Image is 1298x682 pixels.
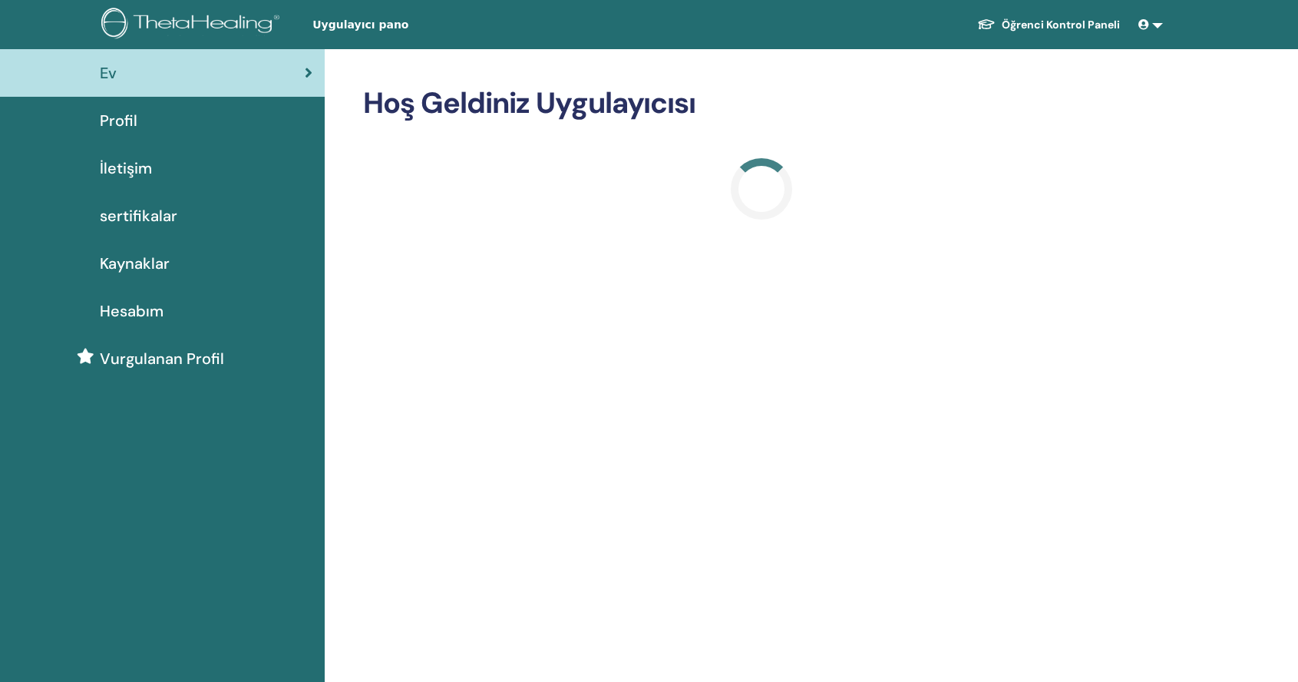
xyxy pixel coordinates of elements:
[100,204,177,227] span: sertifikalar
[100,300,163,323] span: Hesabım
[100,157,152,180] span: İletişim
[100,61,117,84] span: Ev
[100,252,170,275] span: Kaynaklar
[100,347,224,370] span: Vurgulanan Profil
[100,109,137,132] span: Profil
[312,17,543,33] span: Uygulayıcı pano
[965,11,1132,39] a: Öğrenci Kontrol Paneli
[363,86,1160,121] h2: Hoş Geldiniz Uygulayıcısı
[101,8,285,42] img: logo.png
[977,18,996,31] img: graduation-cap-white.svg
